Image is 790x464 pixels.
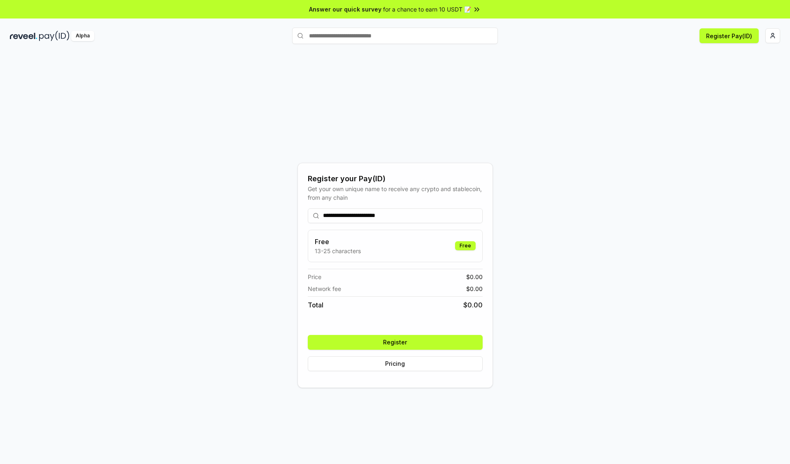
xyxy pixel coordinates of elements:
[308,284,341,293] span: Network fee
[309,5,381,14] span: Answer our quick survey
[308,335,483,350] button: Register
[466,284,483,293] span: $ 0.00
[71,31,94,41] div: Alpha
[308,272,321,281] span: Price
[463,300,483,310] span: $ 0.00
[383,5,471,14] span: for a chance to earn 10 USDT 📝
[39,31,70,41] img: pay_id
[308,173,483,185] div: Register your Pay(ID)
[308,300,323,310] span: Total
[315,247,361,255] p: 13-25 characters
[455,241,476,250] div: Free
[699,28,759,43] button: Register Pay(ID)
[466,272,483,281] span: $ 0.00
[308,356,483,371] button: Pricing
[308,185,483,202] div: Get your own unique name to receive any crypto and stablecoin, from any chain
[10,31,37,41] img: reveel_dark
[315,237,361,247] h3: Free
